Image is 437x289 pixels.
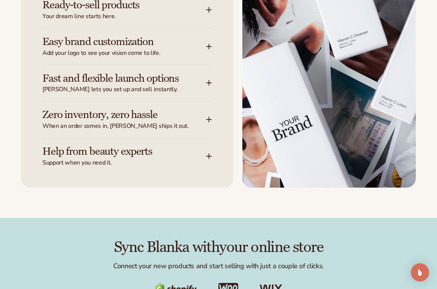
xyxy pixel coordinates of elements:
p: Connect your new products and start selling with just a couple of clicks. [21,262,416,270]
h2: Sync Blanka with your online store [21,239,416,256]
span: When an order comes in, [PERSON_NAME] ships it out. [42,122,206,130]
span: Add your logo to see your vision come to life. [42,49,206,57]
span: Your dream line starts here. [42,12,206,20]
h3: Easy brand customization [42,36,183,48]
span: Support when you need it. [42,159,206,167]
h3: Zero inventory, zero hassle [42,109,183,121]
span: [PERSON_NAME] lets you set up and sell instantly. [42,85,206,93]
h3: Help from beauty experts [42,146,183,157]
h3: Fast and flexible launch options [42,73,183,84]
div: Open Intercom Messenger [411,263,429,281]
